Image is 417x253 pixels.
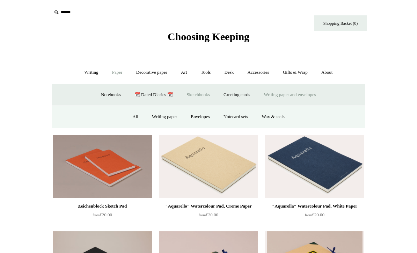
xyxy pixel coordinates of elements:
[130,63,174,82] a: Decorative paper
[217,86,256,104] a: Greeting cards
[277,63,314,82] a: Gifts & Wrap
[126,108,145,126] a: All
[168,31,249,42] span: Choosing Keeping
[265,135,364,198] img: "Aquarella" Watercolour Pad, White Paper
[54,202,150,210] div: Zeichenblock Sketch Pad
[168,36,249,41] a: Choosing Keeping
[128,86,179,104] a: 📆 Dated Diaries 📆
[159,135,258,198] a: "Aquarello" Watercolour Pad, Creme Paper "Aquarello" Watercolour Pad, Creme Paper
[305,213,312,217] span: from
[93,213,100,217] span: from
[184,108,216,126] a: Envelopes
[53,202,152,231] a: Zeichenblock Sketch Pad from£20.00
[241,63,276,82] a: Accessories
[255,108,291,126] a: Wax & seals
[218,63,240,82] a: Desk
[217,108,254,126] a: Notecard sets
[305,212,324,217] span: £20.00
[175,63,193,82] a: Art
[258,86,322,104] a: Writing paper and envelopes
[78,63,105,82] a: Writing
[314,15,367,31] a: Shopping Basket (0)
[95,86,127,104] a: Notebooks
[265,202,364,231] a: "Aquarella" Watercolour Pad, White Paper from£20.00
[53,135,152,198] img: Zeichenblock Sketch Pad
[93,212,112,217] span: £20.00
[267,202,363,210] div: "Aquarella" Watercolour Pad, White Paper
[146,108,183,126] a: Writing paper
[315,63,339,82] a: About
[161,202,256,210] div: "Aquarello" Watercolour Pad, Creme Paper
[180,86,216,104] a: Sketchbooks
[159,202,258,231] a: "Aquarello" Watercolour Pad, Creme Paper from£20.00
[159,135,258,198] img: "Aquarello" Watercolour Pad, Creme Paper
[265,135,364,198] a: "Aquarella" Watercolour Pad, White Paper "Aquarella" Watercolour Pad, White Paper
[195,63,217,82] a: Tools
[106,63,129,82] a: Paper
[199,213,206,217] span: from
[53,135,152,198] a: Zeichenblock Sketch Pad Zeichenblock Sketch Pad
[199,212,218,217] span: £20.00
